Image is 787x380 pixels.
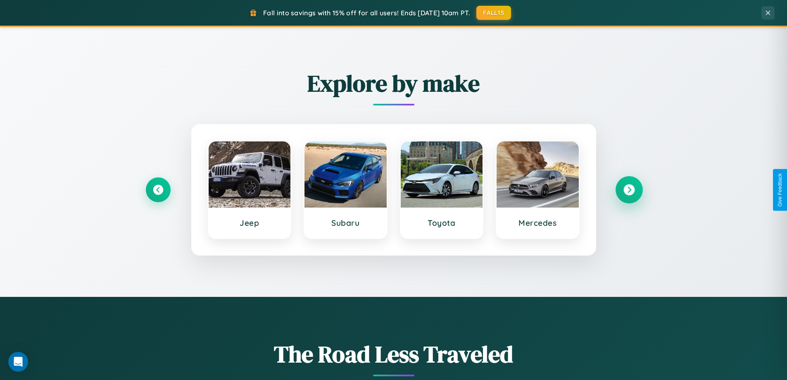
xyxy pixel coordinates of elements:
[777,173,783,207] div: Give Feedback
[263,9,470,17] span: Fall into savings with 15% off for all users! Ends [DATE] 10am PT.
[8,352,28,372] div: Open Intercom Messenger
[313,218,378,228] h3: Subaru
[146,67,642,99] h2: Explore by make
[409,218,475,228] h3: Toyota
[217,218,283,228] h3: Jeep
[505,218,571,228] h3: Mercedes
[146,338,642,370] h1: The Road Less Traveled
[476,6,511,20] button: FALL15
